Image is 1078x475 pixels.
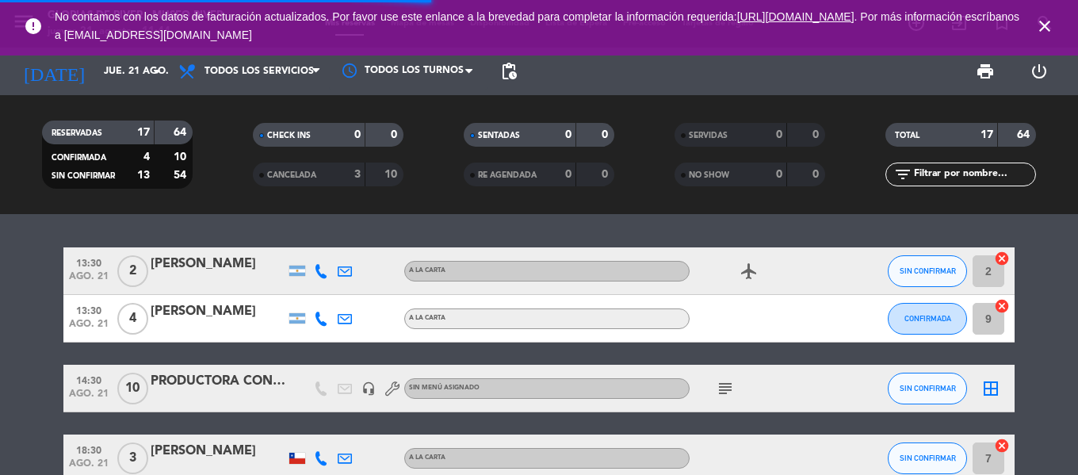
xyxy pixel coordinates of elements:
[1017,129,1033,140] strong: 64
[69,389,109,407] span: ago. 21
[776,169,782,180] strong: 0
[602,129,611,140] strong: 0
[137,170,150,181] strong: 13
[361,381,376,396] i: headset_mic
[117,373,148,404] span: 10
[151,254,285,274] div: [PERSON_NAME]
[1012,48,1066,95] div: LOG OUT
[994,438,1010,454] i: cancel
[888,255,967,287] button: SIN CONFIRMAR
[174,151,189,163] strong: 10
[151,441,285,462] div: [PERSON_NAME]
[267,171,316,179] span: CANCELADA
[69,319,109,337] span: ago. 21
[981,379,1000,398] i: border_all
[900,454,956,462] span: SIN CONFIRMAR
[69,440,109,458] span: 18:30
[565,129,571,140] strong: 0
[69,271,109,289] span: ago. 21
[52,154,106,162] span: CONFIRMADA
[812,169,822,180] strong: 0
[737,10,854,23] a: [URL][DOMAIN_NAME]
[52,129,102,137] span: RESERVADAS
[499,62,518,81] span: pending_actions
[24,17,43,36] i: error
[888,373,967,404] button: SIN CONFIRMAR
[151,371,285,392] div: PRODUCTORA CONMEBOL BOX Y VIP
[117,255,148,287] span: 2
[55,10,1019,41] a: . Por más información escríbanos a [EMAIL_ADDRESS][DOMAIN_NAME]
[52,172,115,180] span: SIN CONFIRMAR
[354,169,361,180] strong: 3
[888,442,967,474] button: SIN CONFIRMAR
[888,303,967,335] button: CONFIRMADA
[716,379,735,398] i: subject
[354,129,361,140] strong: 0
[147,62,166,81] i: arrow_drop_down
[689,132,728,140] span: SERVIDAS
[55,10,1019,41] span: No contamos con los datos de facturación actualizados. Por favor use este enlance a la brevedad p...
[689,171,729,179] span: NO SHOW
[117,303,148,335] span: 4
[893,165,912,184] i: filter_list
[174,127,189,138] strong: 64
[384,169,400,180] strong: 10
[895,132,919,140] span: TOTAL
[143,151,150,163] strong: 4
[776,129,782,140] strong: 0
[267,132,311,140] span: CHECK INS
[994,251,1010,266] i: cancel
[409,385,480,391] span: Sin menú asignado
[565,169,571,180] strong: 0
[117,442,148,474] span: 3
[69,370,109,389] span: 14:30
[174,170,189,181] strong: 54
[904,314,951,323] span: CONFIRMADA
[151,301,285,322] div: [PERSON_NAME]
[812,129,822,140] strong: 0
[912,166,1035,183] input: Filtrar por nombre...
[69,253,109,271] span: 13:30
[12,54,96,89] i: [DATE]
[994,298,1010,314] i: cancel
[976,62,995,81] span: print
[1030,62,1049,81] i: power_settings_new
[602,169,611,180] strong: 0
[409,267,445,274] span: A LA CARTA
[69,301,109,319] span: 13:30
[478,132,520,140] span: SENTADAS
[409,315,445,321] span: A LA CARTA
[391,129,400,140] strong: 0
[478,171,537,179] span: RE AGENDADA
[1035,17,1054,36] i: close
[205,66,314,77] span: Todos los servicios
[137,127,150,138] strong: 17
[981,129,993,140] strong: 17
[900,384,956,393] span: SIN CONFIRMAR
[740,262,759,281] i: airplanemode_active
[409,454,445,461] span: A LA CARTA
[900,266,956,275] span: SIN CONFIRMAR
